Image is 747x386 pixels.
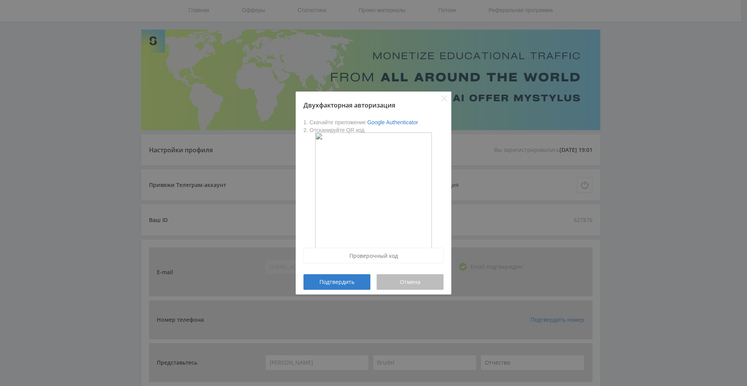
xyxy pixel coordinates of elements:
[303,248,444,263] input: Проверочный код
[303,274,370,290] button: Подтвердить
[400,279,421,285] span: Отмена
[319,279,354,285] span: Подтвердить
[303,101,444,109] div: Двухфакторная авторизация
[441,95,447,102] button: Close
[377,274,444,290] button: Отмена
[367,119,418,125] a: Google Authenticator
[303,119,444,134] p: 1. Скачайте приложение 2. Отсканируйте QR код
